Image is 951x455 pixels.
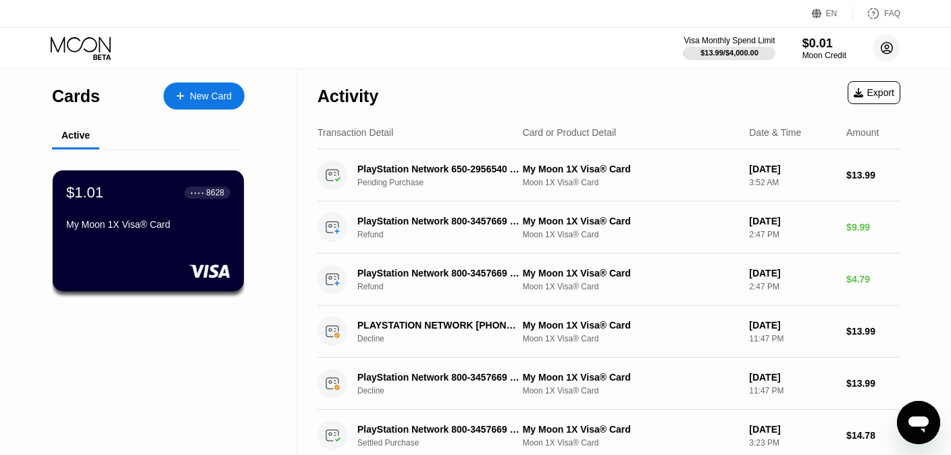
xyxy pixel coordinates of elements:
[749,127,801,138] div: Date & Time
[317,201,900,254] div: PlayStation Network 800-3457669 USRefundMy Moon 1X Visa® CardMoon 1X Visa® Card[DATE]2:47 PM$9.99
[684,36,775,60] div: Visa Monthly Spend Limit$13.99/$4,000.00
[749,178,836,187] div: 3:52 AM
[523,334,739,343] div: Moon 1X Visa® Card
[317,358,900,410] div: PlayStation Network 800-3457669 USDeclineMy Moon 1X Visa® CardMoon 1X Visa® Card[DATE]11:47 PM$13.99
[357,386,532,396] div: Decline
[846,170,900,181] div: $13.99
[61,130,90,141] div: Active
[848,81,900,104] div: Export
[357,438,532,448] div: Settled Purchase
[749,424,836,435] div: [DATE]
[317,254,900,306] div: PlayStation Network 800-3457669 USRefundMy Moon 1X Visa® CardMoon 1X Visa® Card[DATE]2:47 PM$4.79
[163,82,245,110] div: New Card
[523,320,739,331] div: My Moon 1X Visa® Card
[357,268,520,279] div: PlayStation Network 800-3457669 US
[846,378,900,389] div: $13.99
[357,282,532,291] div: Refund
[523,424,739,435] div: My Moon 1X Visa® Card
[749,438,836,448] div: 3:23 PM
[854,87,894,98] div: Export
[523,178,739,187] div: Moon 1X Visa® Card
[812,7,853,20] div: EN
[317,149,900,201] div: PlayStation Network 650-2956540 USPending PurchaseMy Moon 1X Visa® CardMoon 1X Visa® Card[DATE]3:...
[826,9,838,18] div: EN
[749,164,836,174] div: [DATE]
[190,191,204,195] div: ● ● ● ●
[853,7,900,20] div: FAQ
[523,282,739,291] div: Moon 1X Visa® Card
[357,372,520,383] div: PlayStation Network 800-3457669 US
[190,91,232,102] div: New Card
[53,170,244,291] div: $1.01● ● ● ●8628My Moon 1X Visa® Card
[357,178,532,187] div: Pending Purchase
[749,268,836,279] div: [DATE]
[846,127,879,138] div: Amount
[846,222,900,233] div: $9.99
[357,230,532,239] div: Refund
[317,87,378,106] div: Activity
[523,164,739,174] div: My Moon 1X Visa® Card
[749,230,836,239] div: 2:47 PM
[523,386,739,396] div: Moon 1X Visa® Card
[749,216,836,226] div: [DATE]
[357,164,520,174] div: PlayStation Network 650-2956540 US
[802,37,846,51] div: $0.01
[206,188,224,197] div: 8628
[523,216,739,226] div: My Moon 1X Visa® Card
[52,87,100,106] div: Cards
[700,49,759,57] div: $13.99 / $4,000.00
[523,230,739,239] div: Moon 1X Visa® Card
[523,372,739,383] div: My Moon 1X Visa® Card
[749,282,836,291] div: 2:47 PM
[897,401,940,444] iframe: Button to launch messaging window, conversation in progress
[749,372,836,383] div: [DATE]
[802,37,846,60] div: $0.01Moon Credit
[846,326,900,337] div: $13.99
[749,334,836,343] div: 11:47 PM
[846,430,900,441] div: $14.78
[357,216,520,226] div: PlayStation Network 800-3457669 US
[66,219,230,230] div: My Moon 1X Visa® Card
[749,320,836,331] div: [DATE]
[523,438,739,448] div: Moon 1X Visa® Card
[357,424,520,435] div: PlayStation Network 800-3457669 US
[749,386,836,396] div: 11:47 PM
[317,127,393,138] div: Transaction Detail
[846,274,900,285] div: $4.79
[802,51,846,60] div: Moon Credit
[66,184,103,201] div: $1.01
[884,9,900,18] div: FAQ
[523,268,739,279] div: My Moon 1X Visa® Card
[357,320,520,331] div: PLAYSTATION NETWORK [PHONE_NUMBER] US
[357,334,532,343] div: Decline
[684,36,775,45] div: Visa Monthly Spend Limit
[317,306,900,358] div: PLAYSTATION NETWORK [PHONE_NUMBER] USDeclineMy Moon 1X Visa® CardMoon 1X Visa® Card[DATE]11:47 PM...
[523,127,617,138] div: Card or Product Detail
